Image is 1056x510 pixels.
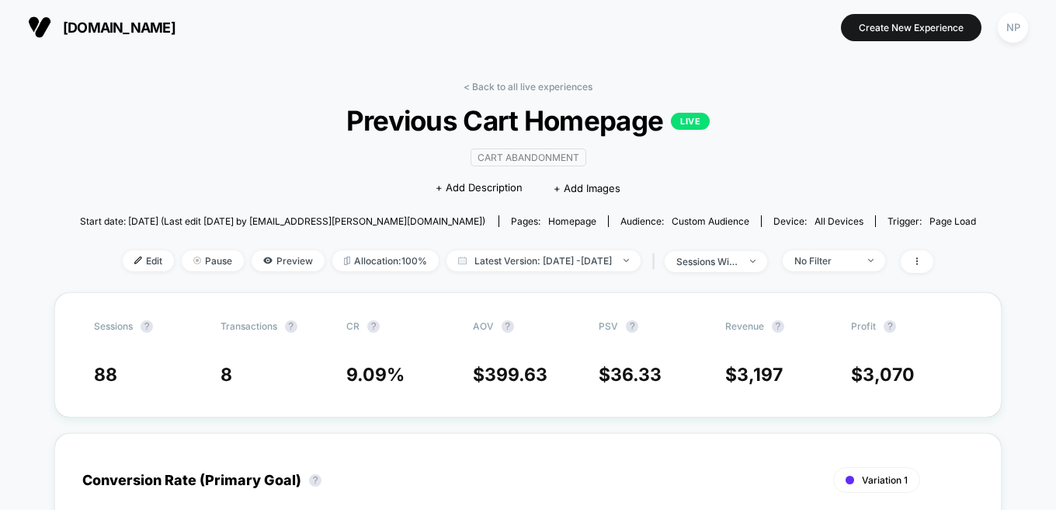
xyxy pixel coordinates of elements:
span: Edit [123,250,174,271]
span: AOV [473,320,494,332]
span: CR [346,320,360,332]
button: ? [626,320,638,333]
span: Previous Cart Homepage [124,104,931,137]
span: Preview [252,250,325,271]
span: Custom Audience [672,215,749,227]
span: 3,197 [737,364,783,386]
span: + Add Description [436,180,523,196]
img: edit [134,257,142,264]
span: 9.09 % [346,364,405,386]
p: LIVE [671,113,710,130]
img: end [868,259,874,262]
span: $ [851,364,915,386]
span: Pause [182,250,244,271]
span: homepage [548,215,596,227]
span: 88 [94,364,117,386]
button: ? [141,320,153,333]
button: ? [884,320,896,333]
span: 36.33 [610,364,662,386]
span: Revenue [725,320,764,332]
button: ? [772,320,784,333]
span: [DOMAIN_NAME] [63,19,175,36]
img: rebalance [344,257,350,265]
div: Pages: [511,215,596,227]
span: Start date: [DATE] (Last edit [DATE] by [EMAIL_ADDRESS][PERSON_NAME][DOMAIN_NAME]) [80,215,485,227]
div: Trigger: [888,215,976,227]
span: Allocation: 100% [332,250,439,271]
button: Create New Experience [841,14,981,41]
div: Audience: [620,215,749,227]
button: ? [285,320,297,333]
span: 3,070 [863,364,915,386]
img: end [624,259,629,262]
span: Transactions [221,320,277,332]
button: ? [367,320,380,333]
span: Latest Version: [DATE] - [DATE] [446,250,641,271]
div: No Filter [794,255,856,267]
span: + Add Images [554,182,620,194]
span: $ [725,364,783,386]
button: ? [502,320,514,333]
span: Profit [851,320,876,332]
span: Sessions [94,320,133,332]
span: | [648,250,665,273]
button: NP [993,12,1033,44]
span: all devices [815,215,863,227]
span: Cart Abandonment [471,148,586,166]
span: $ [599,364,662,386]
span: Device: [761,215,875,227]
div: sessions with impression [676,256,738,267]
span: PSV [599,320,618,332]
span: 8 [221,364,232,386]
img: end [193,257,201,264]
div: NP [998,12,1028,43]
span: 399.63 [485,364,547,386]
img: calendar [458,257,467,264]
img: Visually logo [28,16,51,39]
button: [DOMAIN_NAME] [23,15,180,40]
img: end [750,260,756,263]
span: Page Load [929,215,976,227]
span: $ [473,364,547,386]
button: ? [309,474,321,487]
a: < Back to all live experiences [464,81,592,93]
span: Variation 1 [862,474,908,486]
